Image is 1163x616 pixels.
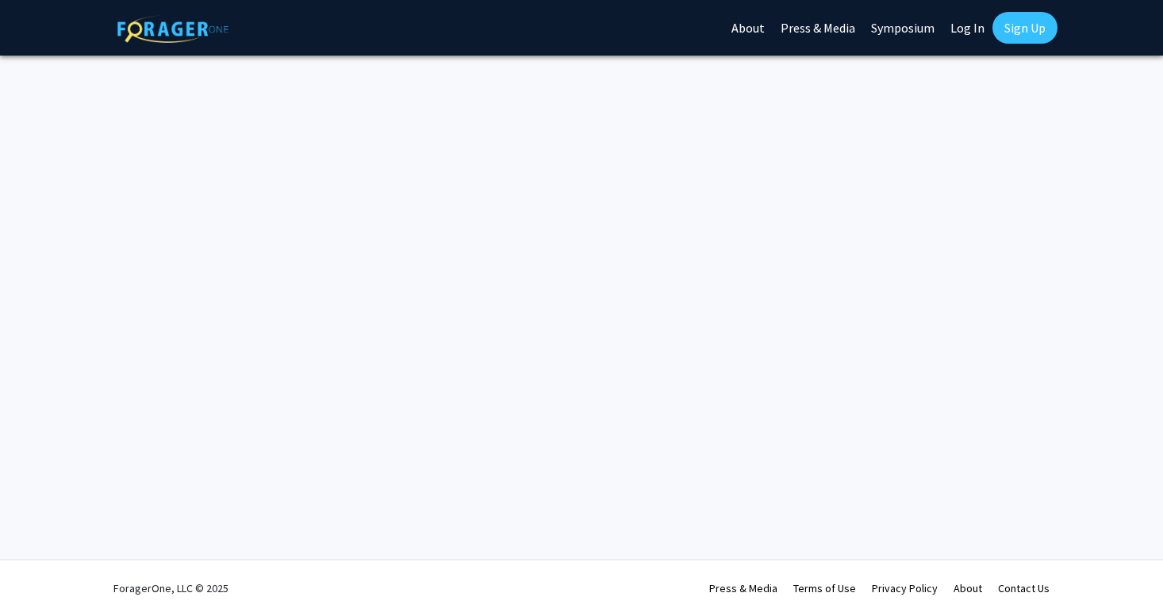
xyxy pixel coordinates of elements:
img: ForagerOne Logo [117,15,228,43]
a: Terms of Use [793,581,856,595]
a: Contact Us [998,581,1050,595]
div: ForagerOne, LLC © 2025 [113,560,228,616]
a: About [954,581,982,595]
a: Press & Media [709,581,777,595]
a: Privacy Policy [872,581,938,595]
a: Sign Up [992,12,1057,44]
